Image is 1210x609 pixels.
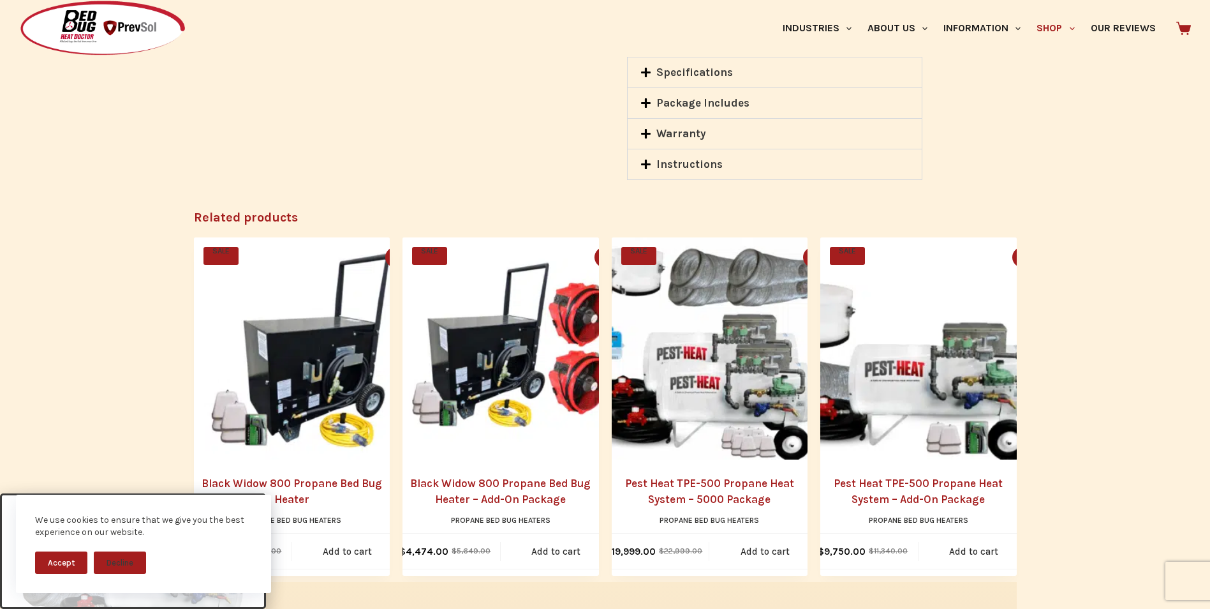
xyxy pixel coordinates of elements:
[452,546,491,555] bdi: 5,649.00
[612,476,808,508] a: Pest Heat TPE-500 Propane Heat System – 5000 Package
[35,552,87,574] button: Accept
[412,247,447,265] span: SALE
[660,516,759,525] a: Propane Bed Bug Heaters
[656,127,706,140] a: Warranty
[830,247,865,265] span: SALE
[452,546,457,555] span: $
[869,546,874,555] span: $
[194,237,416,460] a: Black Widow 800 Propane Bed Bug Heater
[399,546,448,557] bdi: 4,474.00
[818,546,866,557] bdi: 9,750.00
[242,516,341,525] a: Propane Bed Bug Heaters
[399,546,406,557] span: $
[659,546,664,555] span: $
[10,5,48,43] button: Open LiveChat chat widget
[820,476,1017,508] a: Pest Heat TPE-500 Propane Heat System – Add-On Package
[402,237,624,460] a: Black Widow 800 Propane Bed Bug Heater - Add-On Package
[621,247,656,265] span: SALE
[659,546,702,555] bdi: 22,999.00
[656,158,723,170] a: Instructions
[818,546,824,557] span: $
[194,208,1017,227] h2: Related products
[194,476,390,508] a: Black Widow 800 Propane Bed Bug Heater
[628,57,922,87] div: Specifications
[628,149,922,179] div: Instructions
[820,237,1042,460] a: Pest Heat TPE-500 Propane Heat System - Add-On Package
[656,66,733,79] a: Specifications
[919,534,1029,569] a: Add to cart: “Pest Heat TPE-500 Propane Heat System - Add-On Package”
[501,534,612,569] a: Add to cart: “Black Widow 800 Propane Bed Bug Heater - Add-On Package”
[35,514,252,539] div: We use cookies to ensure that we give you the best experience on our website.
[869,546,908,555] bdi: 11,340.00
[803,247,823,267] button: Quick view toggle
[1012,247,1033,267] button: Quick view toggle
[628,119,922,149] div: Warranty
[709,534,820,569] a: Add to cart: “Pest Heat TPE-500 Propane Heat System - 5000 Package”
[605,546,656,557] bdi: 19,999.00
[402,476,599,508] a: Black Widow 800 Propane Bed Bug Heater – Add-On Package
[612,237,834,460] a: Pest Heat TPE-500 Propane Heat System - 5000 Package
[451,516,550,525] a: Propane Bed Bug Heaters
[628,88,922,118] div: Package Includes
[385,247,406,267] button: Quick view toggle
[203,247,239,265] span: SALE
[94,552,146,574] button: Decline
[869,516,968,525] a: Propane Bed Bug Heaters
[291,534,402,569] a: Add to cart: “Black Widow 800 Propane Bed Bug Heater”
[656,96,749,109] a: Package Includes
[594,247,615,267] button: Quick view toggle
